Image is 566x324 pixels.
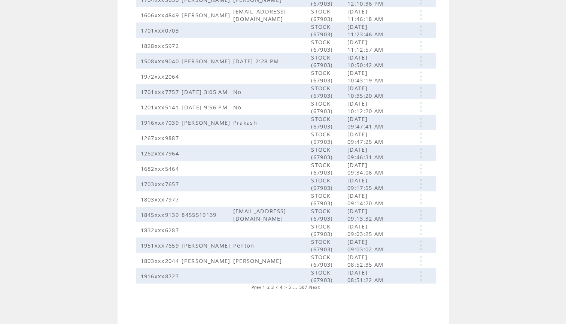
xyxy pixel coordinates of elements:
a: 5 [289,285,291,290]
span: 1832xxx6287 [141,226,181,234]
span: [PERSON_NAME] [233,257,284,264]
span: 1701xxx7757 [141,88,181,96]
span: STOCK (67903) [311,38,334,53]
a: 507 [299,285,308,290]
span: 1972xxx2064 [141,73,181,80]
span: 1267xxx9887 [141,134,181,142]
span: [DATE] 09:47:25 AM [347,130,386,145]
span: STOCK (67903) [311,100,334,115]
span: [DATE] 11:23:46 AM [347,23,386,38]
span: [DATE] 09:14:20 AM [347,192,386,207]
span: [DATE] 3:05 AM [182,88,229,96]
span: [DATE] 09:03:02 AM [347,238,386,253]
span: Penton [233,242,256,249]
span: 1803xxx2044 [141,257,181,264]
span: [DATE] 10:35:20 AM [347,84,386,99]
span: STOCK (67903) [311,161,334,176]
span: STOCK (67903) [311,130,334,145]
span: STOCK (67903) [311,222,334,237]
span: STOCK (67903) [311,176,334,191]
span: 1951xxx7659 [141,242,181,249]
span: STOCK (67903) [311,84,334,99]
span: 1703xxx7657 [141,180,181,188]
span: [DATE] 09:17:55 AM [347,176,386,191]
span: 1916xxx8727 [141,272,181,280]
a: 2 [267,285,270,290]
span: 8455519139 [182,211,218,218]
span: 1845xxx9139 [141,211,181,218]
span: [DATE] 10:12:20 AM [347,100,386,115]
span: [DATE] 09:46:31 AM [347,146,386,161]
span: [EMAIL_ADDRESS][DOMAIN_NAME] [233,7,286,22]
span: [DATE] 09:03:25 AM [347,222,386,237]
a: Next [309,285,320,290]
span: STOCK (67903) [311,269,334,284]
span: STOCK (67903) [311,253,334,268]
span: STOCK (67903) [311,69,334,84]
span: 1916xxx7039 [141,119,181,126]
span: No [233,103,244,111]
span: [PERSON_NAME] [182,57,232,65]
a: 1 [263,285,265,290]
span: 1682xxx5464 [141,165,181,172]
span: [DATE] 2:28 PM [233,57,281,65]
a: Prev [252,285,261,290]
span: [PERSON_NAME] [182,119,232,126]
span: 1508xxx9040 [141,57,181,65]
a: 3 [271,285,274,290]
span: [DATE] 10:50:42 AM [347,54,386,69]
span: [DATE] 11:12:57 AM [347,38,386,53]
span: STOCK (67903) [311,7,334,22]
span: < 4 > [276,285,287,290]
span: [PERSON_NAME] [182,257,232,264]
span: [DATE] 11:46:18 AM [347,7,386,22]
span: [DATE] 09:13:32 AM [347,207,386,222]
span: STOCK (67903) [311,192,334,207]
span: Prakash [233,119,259,126]
span: [DATE] 9:56 PM [182,103,229,111]
span: [DATE] 09:34:06 AM [347,161,386,176]
span: STOCK (67903) [311,146,334,161]
span: STOCK (67903) [311,207,334,222]
span: STOCK (67903) [311,23,334,38]
span: [DATE] 08:51:22 AM [347,269,386,284]
span: [PERSON_NAME] [182,242,232,249]
span: No [233,88,244,96]
span: 1252xxx7964 [141,149,181,157]
span: 1828xxx5972 [141,42,181,49]
span: STOCK (67903) [311,54,334,69]
span: [DATE] 10:43:19 AM [347,69,386,84]
span: 1201xxx5141 [141,103,181,111]
span: STOCK (67903) [311,115,334,130]
span: 1803xxx7977 [141,196,181,203]
span: [PERSON_NAME] [182,11,232,19]
span: [DATE] 08:52:35 AM [347,253,386,268]
span: [DATE] 09:47:41 AM [347,115,386,130]
span: 1606xxx4849 [141,11,181,19]
span: [EMAIL_ADDRESS][DOMAIN_NAME] [233,207,286,222]
span: STOCK (67903) [311,238,334,253]
span: ... [293,285,298,290]
span: 1701xxx0703 [141,27,181,34]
